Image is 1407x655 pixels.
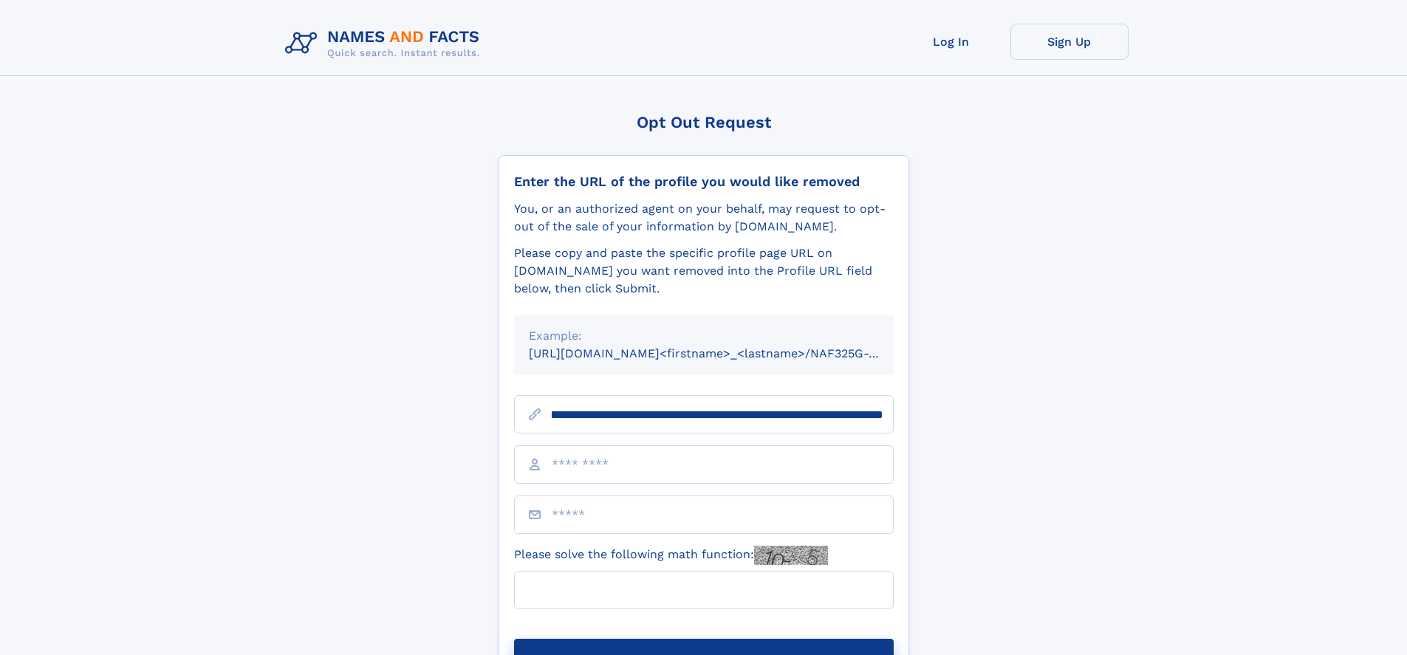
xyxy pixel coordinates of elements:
[279,24,492,64] img: Logo Names and Facts
[514,200,894,236] div: You, or an authorized agent on your behalf, may request to opt-out of the sale of your informatio...
[529,327,879,345] div: Example:
[1010,24,1129,60] a: Sign Up
[499,113,909,131] div: Opt Out Request
[892,24,1010,60] a: Log In
[514,546,828,565] label: Please solve the following math function:
[529,346,922,360] small: [URL][DOMAIN_NAME]<firstname>_<lastname>/NAF325G-xxxxxxxx
[514,174,894,190] div: Enter the URL of the profile you would like removed
[514,244,894,298] div: Please copy and paste the specific profile page URL on [DOMAIN_NAME] you want removed into the Pr...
